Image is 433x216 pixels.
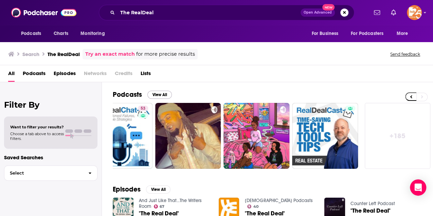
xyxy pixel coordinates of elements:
[141,105,145,112] span: 53
[4,165,97,181] button: Select
[11,6,76,19] img: Podchaser - Follow, Share and Rate Podcasts
[21,29,41,38] span: Podcasts
[388,51,422,57] button: Send feedback
[10,131,64,141] span: Choose a tab above to access filters.
[371,7,383,18] a: Show notifications dropdown
[115,68,132,82] span: Credits
[99,5,354,20] div: Search podcasts, credits, & more...
[247,204,258,209] a: 40
[350,201,395,206] a: Counter Left Podcast
[113,185,141,194] h2: Episodes
[307,27,347,40] button: open menu
[113,185,170,194] a: EpisodesView All
[139,198,202,209] a: And Just Like That...The Writers Room
[4,100,97,110] h2: Filter By
[160,205,164,208] span: 67
[8,68,15,82] a: All
[407,5,422,20] img: User Profile
[16,27,50,40] button: open menu
[80,29,105,38] span: Monitoring
[85,50,135,58] a: Try an exact match
[54,68,76,82] a: Episodes
[304,11,332,14] span: Open Advanced
[350,208,391,214] a: "The Real Deal"
[301,8,335,17] button: Open AdvancedNew
[410,179,426,196] div: Open Intercom Messenger
[136,50,195,58] span: for more precise results
[407,5,422,20] button: Show profile menu
[407,5,422,20] span: Logged in as kerrifulks
[146,185,170,194] button: View All
[322,4,335,11] span: New
[76,27,113,40] button: open menu
[397,29,408,38] span: More
[48,51,80,57] h3: The RealDeal
[253,205,258,208] span: 40
[54,29,68,38] span: Charts
[351,29,383,38] span: For Podcasters
[22,51,39,57] h3: Search
[4,154,97,161] p: Saved Searches
[23,68,46,82] a: Podcasts
[346,27,393,40] button: open menu
[392,27,417,40] button: open menu
[113,90,142,99] h2: Podcasts
[141,68,151,82] a: Lists
[87,103,152,169] a: 53
[4,171,83,175] span: Select
[10,125,64,129] span: Want to filter your results?
[245,198,312,203] a: Crossgate Church Podcasts
[49,27,72,40] a: Charts
[118,7,301,18] input: Search podcasts, credits, & more...
[365,103,431,169] a: +185
[388,7,399,18] a: Show notifications dropdown
[84,68,107,82] span: Networks
[154,204,165,209] a: 67
[138,106,148,111] a: 53
[113,90,172,99] a: PodcastsView All
[147,91,172,99] button: View All
[311,29,338,38] span: For Business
